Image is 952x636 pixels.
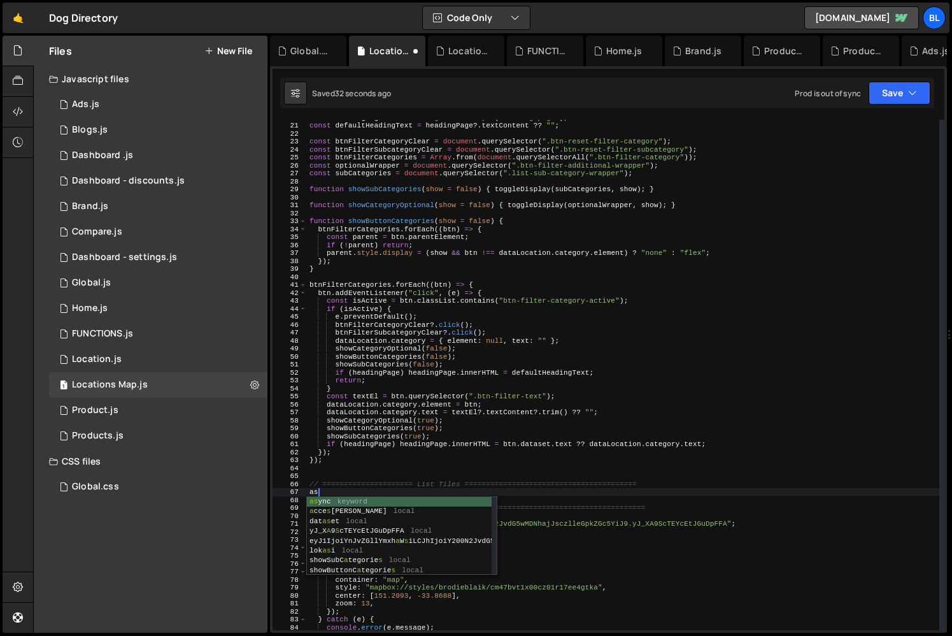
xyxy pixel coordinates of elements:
div: Home.js [72,303,108,314]
div: 39 [273,265,307,273]
div: 32 [273,210,307,218]
div: 16220/43680.js [49,372,267,398]
div: Location.js [72,354,122,365]
div: Blogs.js [72,124,108,136]
div: 64 [273,465,307,473]
div: 84 [273,624,307,632]
div: 43 [273,297,307,305]
div: 40 [273,273,307,282]
div: Dashboard .js [72,150,133,161]
div: 16220/44393.js [49,398,267,423]
div: 16220/43682.css [49,474,267,500]
div: 77 [273,568,307,576]
div: 31 [273,201,307,210]
div: 37 [273,249,307,257]
div: 23 [273,138,307,146]
div: Locations Map.js [72,379,148,391]
div: 78 [273,576,307,584]
div: 50 [273,353,307,361]
div: 25 [273,154,307,162]
div: 16220/44324.js [49,423,267,449]
div: 32 seconds ago [335,88,391,99]
div: 75 [273,552,307,560]
div: 59 [273,424,307,433]
div: 16220/43681.js [49,270,267,296]
div: Product.js [72,405,118,416]
div: 16220/46559.js [49,143,267,168]
div: 82 [273,608,307,616]
div: 53 [273,377,307,385]
div: 49 [273,345,307,353]
div: 21 [273,122,307,130]
div: 16220/44319.js [49,296,267,321]
div: Locations Map.js [369,45,410,57]
span: 1 [60,381,67,391]
div: 81 [273,600,307,608]
div: Products.js [843,45,884,57]
div: 68 [273,496,307,505]
div: 16220/44321.js [49,117,267,143]
div: 56 [273,401,307,409]
div: 83 [273,616,307,624]
a: [DOMAIN_NAME] [804,6,919,29]
div: 16220/44394.js [49,194,267,219]
div: 57 [273,408,307,417]
div: 70 [273,512,307,521]
div: Location.js [448,45,489,57]
div: 51 [273,361,307,369]
div: 65 [273,472,307,481]
div: Javascript files [34,66,267,92]
div: 22 [273,130,307,138]
div: 26 [273,162,307,170]
div: 61 [273,440,307,449]
div: 80 [273,592,307,600]
div: Dog Directory [49,10,118,25]
div: 67 [273,488,307,496]
div: Dashboard - settings.js [72,252,177,263]
div: 60 [273,433,307,441]
div: Products.js [72,430,124,442]
div: FUNCTIONS.js [527,45,568,57]
div: Prod is out of sync [795,88,861,99]
div: 16220/47090.js [49,92,267,117]
div: 66 [273,481,307,489]
div: 36 [273,242,307,250]
div: 52 [273,369,307,377]
div: FUNCTIONS.js [72,328,133,340]
div: Saved [312,88,391,99]
a: 🤙 [3,3,34,33]
div: Ads.js [922,45,949,57]
div: Brand.js [685,45,721,57]
div: 74 [273,544,307,553]
div: 55 [273,393,307,401]
div: 72 [273,528,307,537]
div: 33 [273,217,307,226]
div: Global.css [72,481,119,493]
button: New File [204,46,252,56]
div: 47 [273,329,307,337]
div: 28 [273,178,307,186]
div: 45 [273,313,307,321]
div: 16220/44328.js [49,219,267,245]
div: 30 [273,194,307,202]
div: 35 [273,233,307,242]
div: Ads.js [72,99,99,110]
div: 76 [273,560,307,568]
button: Code Only [423,6,530,29]
div: Brand.js [72,201,108,212]
button: Save [869,82,930,105]
div: 29 [273,185,307,194]
div: 24 [273,146,307,154]
div: 16220/44476.js [49,245,267,270]
div: 46 [273,321,307,329]
div: Global.css [290,45,331,57]
div: 16220/43679.js [49,347,267,372]
h2: Files [49,44,72,58]
div: Global.js [72,277,111,289]
a: Bl [923,6,946,29]
div: 71 [273,520,307,528]
div: Product.js [764,45,805,57]
div: 63 [273,456,307,465]
div: 34 [273,226,307,234]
